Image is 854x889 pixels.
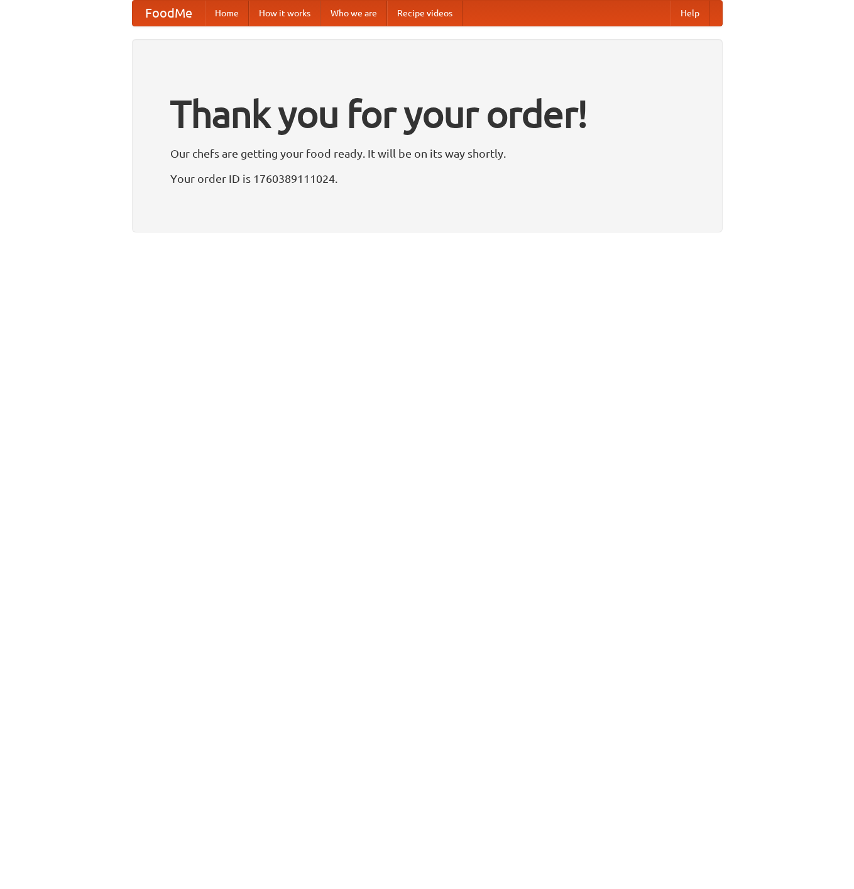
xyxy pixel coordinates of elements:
a: FoodMe [133,1,205,26]
a: Recipe videos [387,1,463,26]
a: Help [671,1,709,26]
p: Our chefs are getting your food ready. It will be on its way shortly. [170,144,684,163]
h1: Thank you for your order! [170,84,684,144]
p: Your order ID is 1760389111024. [170,169,684,188]
a: Who we are [320,1,387,26]
a: Home [205,1,249,26]
a: How it works [249,1,320,26]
